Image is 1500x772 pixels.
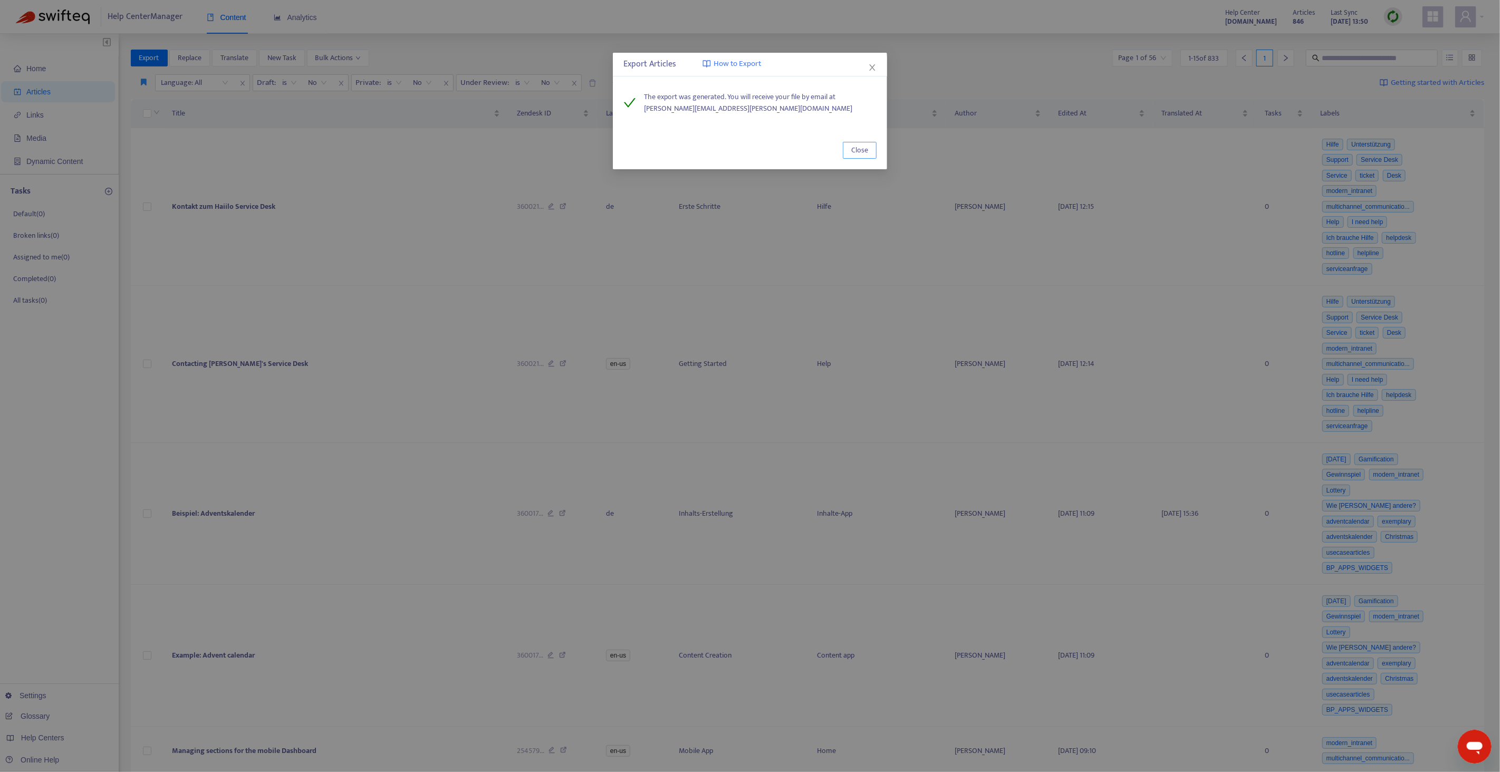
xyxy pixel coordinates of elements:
[623,58,877,71] div: Export Articles
[703,60,711,68] img: image-link
[714,58,761,70] span: How to Export
[851,144,868,156] span: Close
[1458,730,1492,764] iframe: Button to launch messaging window
[868,63,877,72] span: close
[843,142,877,159] button: Close
[644,91,877,114] span: The export was generated. You will receive your file by email at [PERSON_NAME][EMAIL_ADDRESS][PER...
[703,58,761,70] a: How to Export
[623,96,636,109] span: check
[867,62,878,73] button: Close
